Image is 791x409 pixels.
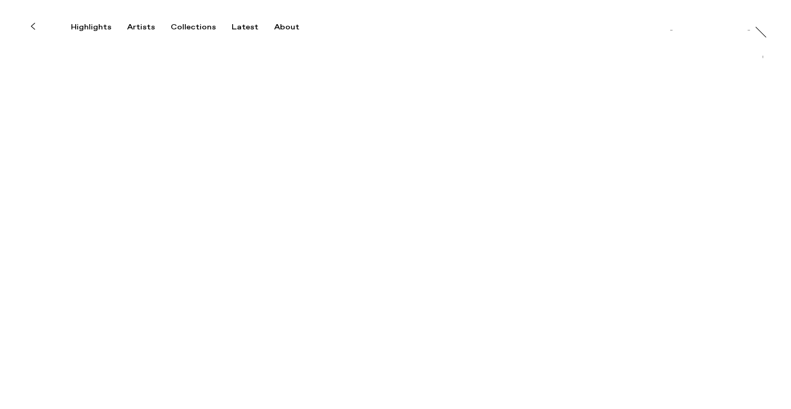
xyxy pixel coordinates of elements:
div: Artists [127,23,155,32]
div: About [274,23,299,32]
button: Collections [171,23,232,32]
button: Artists [127,23,171,32]
span: [PERSON_NAME] [71,219,720,235]
div: Highlights [71,23,111,32]
button: Latest [232,23,274,32]
h2: Overview [71,154,720,219]
button: Highlights [71,23,127,32]
div: Collections [171,23,216,32]
div: Latest [232,23,258,32]
button: About [274,23,315,32]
